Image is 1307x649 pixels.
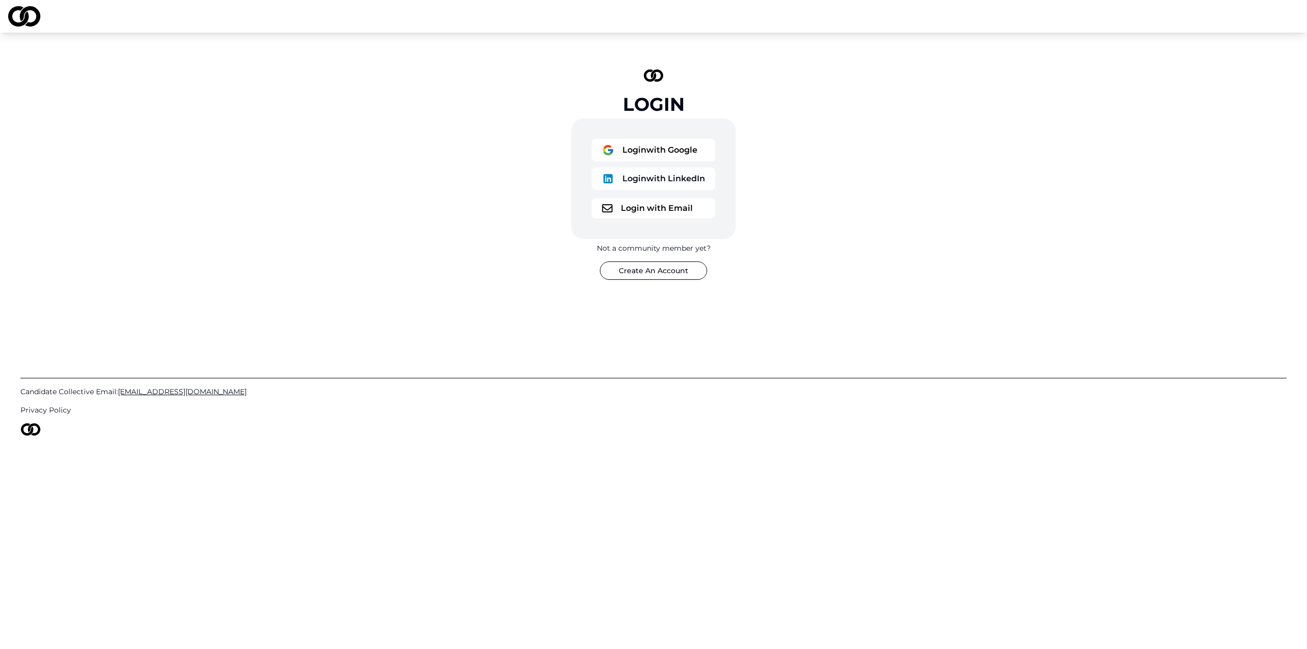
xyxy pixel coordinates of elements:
[602,204,613,212] img: logo
[592,139,715,161] button: logoLoginwith Google
[20,387,1287,397] a: Candidate Collective Email:[EMAIL_ADDRESS][DOMAIN_NAME]
[592,167,715,190] button: logoLoginwith LinkedIn
[644,69,663,82] img: logo
[20,423,41,436] img: logo
[623,94,685,114] div: Login
[20,405,1287,415] a: Privacy Policy
[602,144,614,156] img: logo
[118,387,247,396] span: [EMAIL_ADDRESS][DOMAIN_NAME]
[600,261,707,280] button: Create An Account
[8,6,40,27] img: logo
[602,173,614,185] img: logo
[592,198,715,219] button: logoLogin with Email
[597,243,711,253] div: Not a community member yet?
